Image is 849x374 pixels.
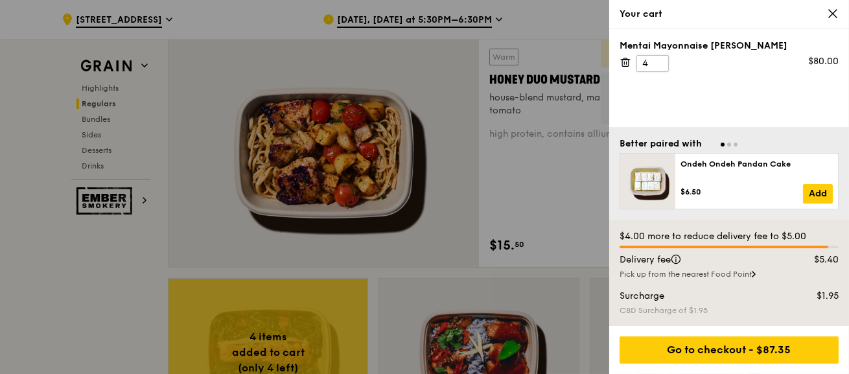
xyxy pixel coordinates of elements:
[788,253,847,266] div: $5.40
[620,230,839,243] div: $4.00 more to reduce delivery fee to $5.00
[612,290,788,303] div: Surcharge
[620,305,839,316] div: CBD Surcharge of $1.95
[620,269,839,279] div: Pick up from the nearest Food Point
[734,143,738,146] span: Go to slide 3
[620,336,839,364] div: Go to checkout - $87.35
[620,40,839,53] div: Mentai Mayonnaise [PERSON_NAME]
[680,159,833,169] div: Ondeh Ondeh Pandan Cake
[612,253,788,266] div: Delivery fee
[803,184,833,204] a: Add
[620,137,702,150] div: Better paired with
[680,187,803,197] div: $6.50
[727,143,731,146] span: Go to slide 2
[808,55,839,68] div: $80.00
[721,143,725,146] span: Go to slide 1
[620,8,839,21] div: Your cart
[788,290,847,303] div: $1.95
